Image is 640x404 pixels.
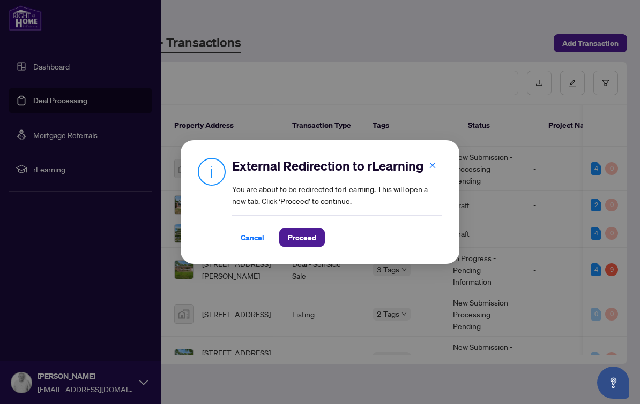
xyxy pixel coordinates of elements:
span: Proceed [288,229,316,246]
span: Cancel [241,229,264,246]
h2: External Redirection to rLearning [232,157,442,174]
button: Open asap [597,367,629,399]
img: Info Icon [198,157,226,186]
button: Cancel [232,228,273,247]
span: close [429,162,436,169]
div: You are about to be redirected to rLearning . This will open a new tab. Click ‘Proceed’ to continue. [232,157,442,247]
button: Proceed [279,228,325,247]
